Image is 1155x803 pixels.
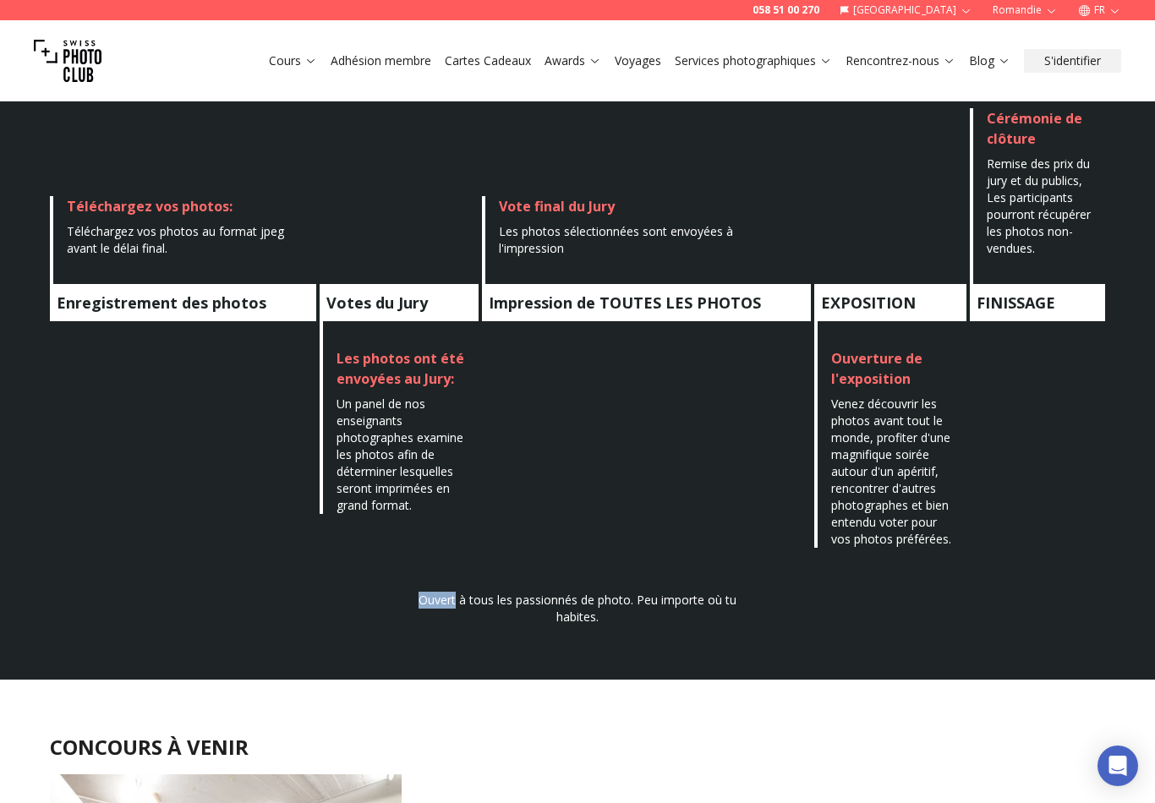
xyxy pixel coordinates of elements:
[67,223,303,257] div: Téléchargez vos photos au format jpeg avant le délai final.
[269,52,317,69] a: Cours
[615,52,661,69] a: Voyages
[499,197,615,216] span: Vote final du Jury
[987,156,1091,256] span: Remise des prix du jury et du publics, Les participants pourront récupérer les photos non-vendues.
[415,592,740,625] p: Ouvert à tous les passionnés de photo. Peu importe où tu habites.
[545,52,601,69] a: Awards
[438,49,538,73] button: Cartes Cadeaux
[538,49,608,73] button: Awards
[969,52,1010,69] a: Blog
[846,52,955,69] a: Rencontrez-nous
[668,49,839,73] button: Services photographiques
[320,284,478,321] h4: Votes du Jury
[50,734,1105,761] h2: CONCOURS À VENIR
[482,284,811,321] h4: Impression de TOUTES LES PHOTOS
[1024,49,1121,73] button: S'identifier
[331,52,431,69] a: Adhésion membre
[831,396,951,547] span: Venez découvrir les photos avant tout le monde, profiter d'une magnifique soirée autour d'un apér...
[499,223,733,256] span: Les photos sélectionnées sont envoyées à l'impression
[839,49,962,73] button: Rencontrez-nous
[262,49,324,73] button: Cours
[34,27,101,95] img: Swiss photo club
[814,284,966,321] h4: EXPOSITION
[67,196,303,216] div: Téléchargez vos photos:
[50,284,316,321] h4: Enregistrement des photos
[337,349,464,388] span: Les photos ont été envoyées au Jury:
[675,52,832,69] a: Services photographiques
[608,49,668,73] button: Voyages
[1098,746,1138,786] div: Open Intercom Messenger
[324,49,438,73] button: Adhésion membre
[753,3,819,17] a: 058 51 00 270
[962,49,1017,73] button: Blog
[445,52,531,69] a: Cartes Cadeaux
[987,109,1082,148] span: Cérémonie de clôture
[970,284,1105,321] h4: FINISSAGE
[337,396,463,513] span: Un panel de nos enseignants photographes examine les photos afin de déterminer lesquelles seront ...
[831,349,922,388] span: Ouverture de l'exposition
